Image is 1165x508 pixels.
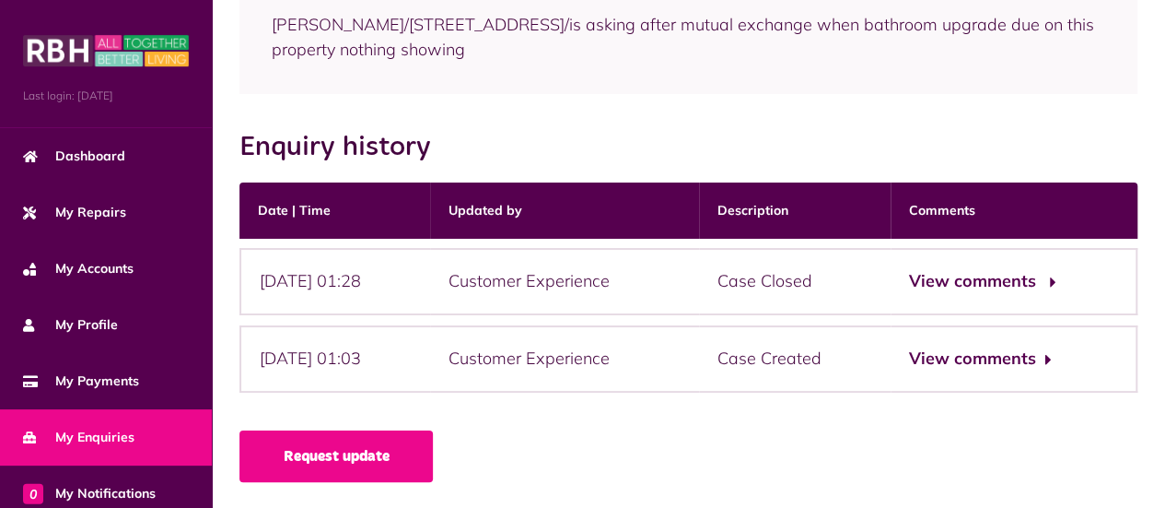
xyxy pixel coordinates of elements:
[699,183,891,239] th: Description
[23,32,189,69] img: MyRBH
[23,259,134,278] span: My Accounts
[430,248,699,315] div: Customer Experience
[909,346,1052,372] button: View comments
[23,428,134,447] span: My Enquiries
[891,183,1137,239] th: Comments
[23,203,126,222] span: My Repairs
[272,14,1094,60] span: [PERSON_NAME]/[STREET_ADDRESS]/is asking after mutual exchange when bathroom upgrade due on this ...
[23,315,118,335] span: My Profile
[430,183,699,239] th: Updated by
[239,248,430,315] div: [DATE] 01:28
[909,268,1052,295] button: View comments
[239,131,449,164] h2: Enquiry history
[239,325,430,393] div: [DATE] 01:03
[239,431,433,482] a: Request update
[23,147,125,166] span: Dashboard
[430,325,699,393] div: Customer Experience
[23,484,156,503] span: My Notifications
[699,248,891,315] div: Case Closed
[23,372,139,391] span: My Payments
[239,183,430,239] th: Date | Time
[23,483,43,503] span: 0
[23,88,189,104] span: Last login: [DATE]
[699,325,891,393] div: Case Created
